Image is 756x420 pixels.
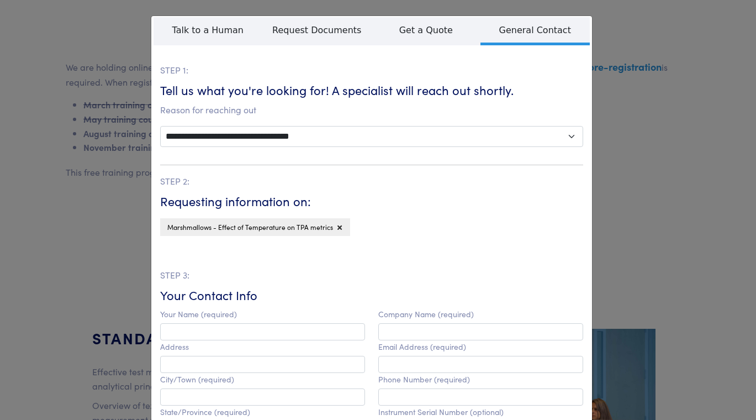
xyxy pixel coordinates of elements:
[160,193,583,210] h6: Requesting information on:
[480,17,590,45] span: General Contact
[160,82,583,99] h6: Tell us what you're looking for! A specialist will reach out shortly.
[160,174,583,188] p: STEP 2:
[160,407,250,417] label: State/Province (required)
[154,17,263,43] span: Talk to a Human
[378,375,470,384] label: Phone Number (required)
[160,287,583,304] h6: Your Contact Info
[378,407,504,417] label: Instrument Serial Number (optional)
[160,268,583,282] p: STEP 3:
[372,17,481,43] span: Get a Quote
[378,309,474,319] label: Company Name (required)
[160,103,583,117] p: Reason for reaching out
[160,63,583,77] p: STEP 1:
[378,342,466,351] label: Email Address (required)
[160,309,237,319] label: Your Name (required)
[167,222,333,232] span: Marshmallows - Effect of Temperature on TPA metrics
[160,375,234,384] label: City/Town (required)
[160,342,189,351] label: Address
[262,17,372,43] span: Request Documents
